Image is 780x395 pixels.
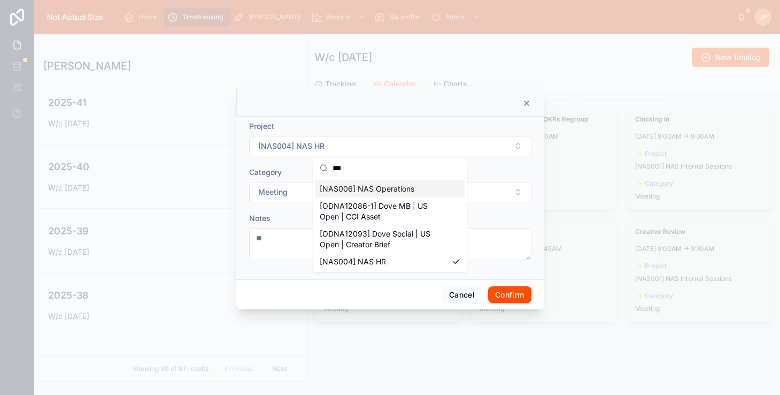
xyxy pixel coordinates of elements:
[249,121,274,131] span: Project
[442,286,482,303] button: Cancel
[313,178,467,272] div: Suggestions
[320,184,414,194] span: [NAS006] NAS Operations
[258,141,325,151] span: [NAS004] NAS HR
[249,214,271,223] span: Notes
[320,201,448,222] span: [ODNA12086-1] Dove MB | US Open | CGI Asset
[320,256,386,267] span: [NAS004] NAS HR
[249,168,282,177] span: Category
[249,182,531,202] button: Select Button
[320,229,448,250] span: [ODNA12093] Dove Social | US Open | Creator Brief
[488,286,531,303] button: Confirm
[258,187,288,197] span: Meeting
[249,136,531,156] button: Select Button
